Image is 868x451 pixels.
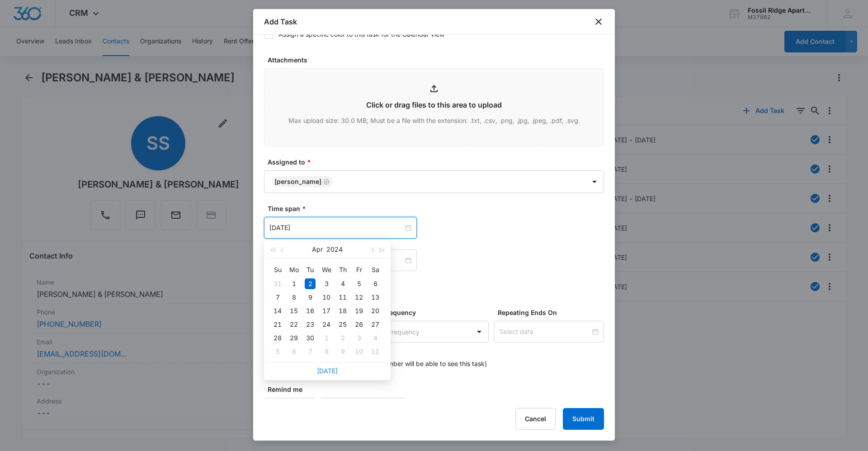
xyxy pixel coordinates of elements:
[305,319,316,330] div: 23
[337,319,348,330] div: 25
[351,345,367,358] td: 2024-05-10
[318,304,335,318] td: 2024-04-17
[318,318,335,331] td: 2024-04-24
[335,277,351,291] td: 2024-04-04
[337,305,348,316] div: 18
[337,346,348,357] div: 9
[326,240,343,258] button: 2024
[321,346,332,357] div: 8
[286,331,302,345] td: 2024-04-29
[337,333,348,343] div: 2
[288,319,299,330] div: 22
[269,277,286,291] td: 2024-03-31
[354,319,364,330] div: 26
[288,305,299,316] div: 15
[302,304,318,318] td: 2024-04-16
[321,278,332,289] div: 3
[370,305,381,316] div: 20
[367,263,383,277] th: Sa
[269,291,286,304] td: 2024-04-07
[321,333,332,343] div: 1
[351,263,367,277] th: Fr
[351,318,367,331] td: 2024-04-26
[370,333,381,343] div: 4
[305,305,316,316] div: 16
[269,263,286,277] th: Su
[302,291,318,304] td: 2024-04-09
[335,345,351,358] td: 2024-05-09
[383,308,493,317] label: Frequency
[318,277,335,291] td: 2024-04-03
[335,304,351,318] td: 2024-04-18
[302,318,318,331] td: 2024-04-23
[272,305,283,316] div: 14
[302,277,318,291] td: 2024-04-02
[593,16,604,27] button: close
[367,291,383,304] td: 2024-04-13
[272,333,283,343] div: 28
[318,291,335,304] td: 2024-04-10
[351,277,367,291] td: 2024-04-05
[367,345,383,358] td: 2024-05-11
[268,204,608,213] label: Time span
[351,331,367,345] td: 2024-05-03
[268,55,608,65] label: Attachments
[321,305,332,316] div: 17
[286,318,302,331] td: 2024-04-22
[321,179,330,185] div: Remove Leotis Johnson
[335,263,351,277] th: Th
[288,278,299,289] div: 1
[337,278,348,289] div: 4
[318,263,335,277] th: We
[370,346,381,357] div: 11
[367,318,383,331] td: 2024-04-27
[272,292,283,303] div: 7
[302,263,318,277] th: Tu
[302,345,318,358] td: 2024-05-07
[354,278,364,289] div: 5
[288,346,299,357] div: 6
[367,277,383,291] td: 2024-04-06
[305,333,316,343] div: 30
[286,345,302,358] td: 2024-05-06
[312,240,323,258] button: Apr
[286,277,302,291] td: 2024-04-01
[268,385,319,394] label: Remind me
[305,292,316,303] div: 9
[302,331,318,345] td: 2024-04-30
[318,345,335,358] td: 2024-05-08
[272,278,283,289] div: 31
[335,331,351,345] td: 2024-05-02
[354,292,364,303] div: 12
[305,346,316,357] div: 7
[272,319,283,330] div: 21
[337,292,348,303] div: 11
[269,223,403,233] input: Apr 2, 2024
[317,367,338,375] a: [DATE]
[288,292,299,303] div: 8
[272,346,283,357] div: 5
[264,398,315,419] input: Number
[269,304,286,318] td: 2024-04-14
[351,291,367,304] td: 2024-04-12
[335,291,351,304] td: 2024-04-11
[318,331,335,345] td: 2024-05-01
[367,304,383,318] td: 2024-04-20
[321,292,332,303] div: 10
[274,179,321,185] div: [PERSON_NAME]
[354,333,364,343] div: 3
[354,346,364,357] div: 10
[288,333,299,343] div: 29
[269,345,286,358] td: 2024-05-05
[269,318,286,331] td: 2024-04-21
[370,292,381,303] div: 13
[286,291,302,304] td: 2024-04-08
[354,305,364,316] div: 19
[305,278,316,289] div: 2
[370,319,381,330] div: 27
[286,304,302,318] td: 2024-04-15
[269,331,286,345] td: 2024-04-28
[264,16,297,27] h1: Add Task
[351,304,367,318] td: 2024-04-19
[321,319,332,330] div: 24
